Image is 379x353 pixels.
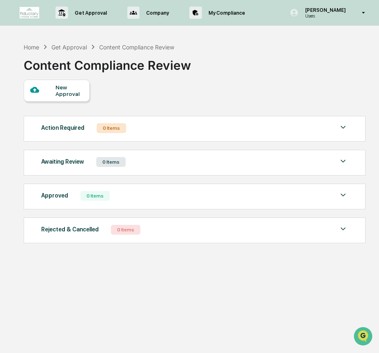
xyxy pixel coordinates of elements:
[139,65,148,75] button: Start new chat
[80,191,110,201] div: 0 Items
[8,104,15,110] div: 🖐️
[338,122,348,132] img: caret
[299,7,350,13] p: [PERSON_NAME]
[28,62,134,71] div: Start new chat
[353,326,375,348] iframe: Open customer support
[16,118,51,127] span: Data Lookup
[55,84,83,97] div: New Approval
[202,10,249,16] p: My Compliance
[299,13,350,19] p: Users
[97,123,126,133] div: 0 Items
[8,62,23,77] img: 1746055101610-c473b297-6a78-478c-a979-82029cc54cd1
[96,157,126,167] div: 0 Items
[67,103,101,111] span: Attestations
[99,44,174,51] div: Content Compliance Review
[41,224,99,235] div: Rejected & Cancelled
[111,225,140,235] div: 0 Items
[24,51,191,73] div: Content Compliance Review
[56,100,104,114] a: 🗄️Attestations
[5,115,55,130] a: 🔎Data Lookup
[28,71,103,77] div: We're available if you need us!
[24,44,39,51] div: Home
[338,156,348,166] img: caret
[51,44,87,51] div: Get Approval
[41,122,84,133] div: Action Required
[58,138,99,144] a: Powered byPylon
[16,103,53,111] span: Preclearance
[68,10,111,16] p: Get Approval
[338,190,348,200] img: caret
[140,10,173,16] p: Company
[338,224,348,234] img: caret
[5,100,56,114] a: 🖐️Preclearance
[8,17,148,30] p: How can we help?
[41,190,68,201] div: Approved
[41,156,84,167] div: Awaiting Review
[8,119,15,126] div: 🔎
[81,138,99,144] span: Pylon
[59,104,66,110] div: 🗄️
[20,7,39,18] img: logo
